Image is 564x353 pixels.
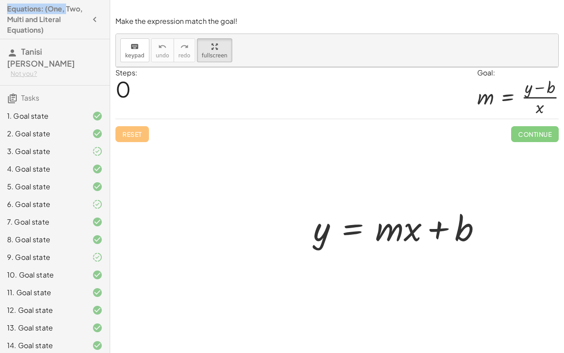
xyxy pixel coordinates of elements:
[7,234,78,245] div: 8. Goal state
[92,199,103,210] i: Task finished and part of it marked as correct.
[92,340,103,351] i: Task finished and correct.
[7,217,78,227] div: 7. Goal state
[7,146,78,157] div: 3. Goal state
[156,53,169,59] span: undo
[92,111,103,121] i: Task finished and correct.
[180,41,189,52] i: redo
[130,41,139,52] i: keyboard
[7,287,78,298] div: 11. Goal state
[92,217,103,227] i: Task finished and correct.
[158,41,167,52] i: undo
[7,270,78,280] div: 10. Goal state
[7,199,78,210] div: 6. Goal state
[7,181,78,192] div: 5. Goal state
[7,340,78,351] div: 14. Goal state
[7,323,78,333] div: 13. Goal state
[115,68,137,77] label: Steps:
[7,111,78,121] div: 1. Goal state
[92,164,103,174] i: Task finished and correct.
[92,270,103,280] i: Task finished and correct.
[92,287,103,298] i: Task finished and correct.
[125,53,145,59] span: keypad
[7,46,75,68] span: Tanisi [PERSON_NAME]
[202,53,227,59] span: fullscreen
[7,4,87,35] h4: Equations: (One, Two, Multi and Literal Equations)
[92,128,103,139] i: Task finished and correct.
[92,146,103,157] i: Task finished and part of it marked as correct.
[7,305,78,315] div: 12. Goal state
[92,305,103,315] i: Task finished and correct.
[178,53,190,59] span: redo
[197,38,232,62] button: fullscreen
[115,75,131,102] span: 0
[174,38,195,62] button: redoredo
[92,252,103,263] i: Task finished and part of it marked as correct.
[115,16,559,26] p: Make the expression match the goal!
[92,323,103,333] i: Task finished and correct.
[92,234,103,245] i: Task finished and correct.
[120,38,149,62] button: keyboardkeypad
[151,38,174,62] button: undoundo
[7,164,78,174] div: 4. Goal state
[7,128,78,139] div: 2. Goal state
[92,181,103,192] i: Task finished and correct.
[7,252,78,263] div: 9. Goal state
[21,93,39,102] span: Tasks
[11,69,103,78] div: Not you?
